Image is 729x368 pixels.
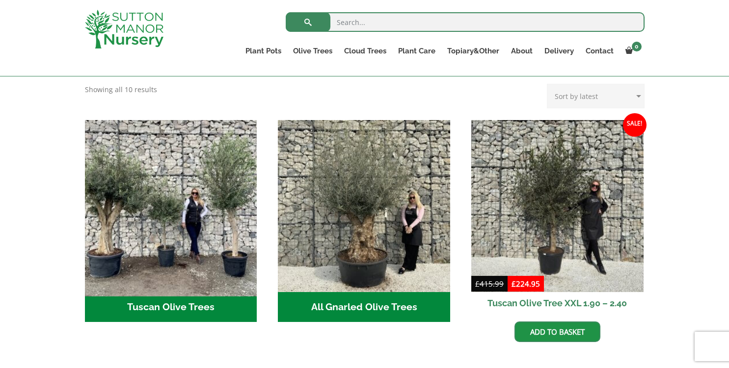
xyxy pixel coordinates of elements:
img: Tuscan Olive Trees [81,116,261,296]
a: Cloud Trees [338,44,392,58]
input: Search... [286,12,645,32]
a: Contact [580,44,620,58]
img: logo [85,10,163,49]
a: Plant Care [392,44,441,58]
a: Add to basket: “Tuscan Olive Tree XXL 1.90 - 2.40” [514,321,600,342]
bdi: 224.95 [512,279,540,289]
p: Showing all 10 results [85,84,157,96]
a: Delivery [539,44,580,58]
h2: Tuscan Olive Tree XXL 1.90 – 2.40 [471,292,644,314]
span: £ [512,279,516,289]
h2: All Gnarled Olive Trees [278,292,450,322]
span: Sale! [623,113,647,137]
a: About [505,44,539,58]
span: 0 [632,42,642,51]
img: All Gnarled Olive Trees [278,120,450,292]
a: Plant Pots [240,44,287,58]
a: 0 [620,44,645,58]
a: Visit product category All Gnarled Olive Trees [278,120,450,322]
a: Olive Trees [287,44,338,58]
span: £ [475,279,480,289]
a: Visit product category Tuscan Olive Trees [85,120,257,322]
h2: Tuscan Olive Trees [85,292,257,322]
img: Tuscan Olive Tree XXL 1.90 - 2.40 [471,120,644,292]
a: Sale! Tuscan Olive Tree XXL 1.90 – 2.40 [471,120,644,314]
select: Shop order [547,84,645,108]
bdi: 415.99 [475,279,504,289]
a: Topiary&Other [441,44,505,58]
